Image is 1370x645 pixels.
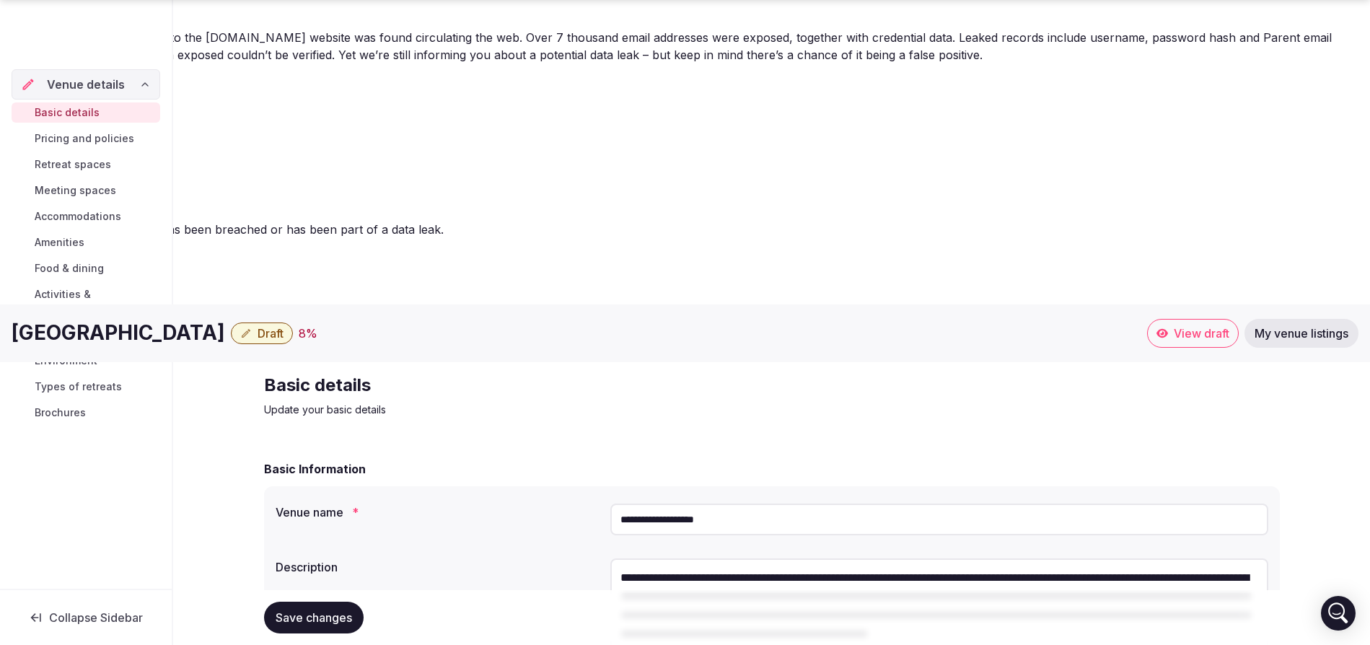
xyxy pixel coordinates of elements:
span: Pricing and policies [35,131,134,146]
label: Description [276,561,599,573]
a: Amenities [12,232,160,253]
span: Collapse Sidebar [49,610,143,625]
a: Types of retreats [12,377,160,397]
span: Draft [258,326,284,341]
h2: Basic details [264,374,749,397]
span: Brochures [35,405,86,420]
div: 8 % [299,325,317,342]
span: Types of retreats [35,379,122,394]
span: My venue listings [1255,326,1348,341]
a: Brochures [12,403,160,423]
a: Meeting spaces [12,180,160,201]
a: Food & dining [12,258,160,278]
span: Activities & experiences [35,287,154,316]
a: My venue listings [1244,319,1358,348]
span: View draft [1174,326,1229,341]
span: Save changes [276,610,352,625]
a: Accommodations [12,206,160,227]
p: Update your basic details [264,403,749,417]
span: Meeting spaces [35,183,116,198]
h1: [GEOGRAPHIC_DATA] [12,319,225,347]
span: Basic details [35,105,100,120]
span: Food & dining [35,261,104,276]
span: Accommodations [35,209,121,224]
div: Open Intercom Messenger [1321,596,1356,631]
label: Venue name [276,506,599,518]
span: Retreat spaces [35,157,111,172]
a: Activities & experiences [12,284,160,319]
h2: Basic Information [264,460,366,478]
a: View draft [1147,319,1239,348]
button: 8% [299,325,317,342]
button: Collapse Sidebar [12,602,160,633]
a: Basic details [12,102,160,123]
a: Pricing and policies [12,128,160,149]
a: Retreat spaces [12,154,160,175]
span: Venue details [47,76,125,93]
span: Amenities [35,235,84,250]
button: Save changes [264,602,364,633]
button: Draft [231,322,293,344]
